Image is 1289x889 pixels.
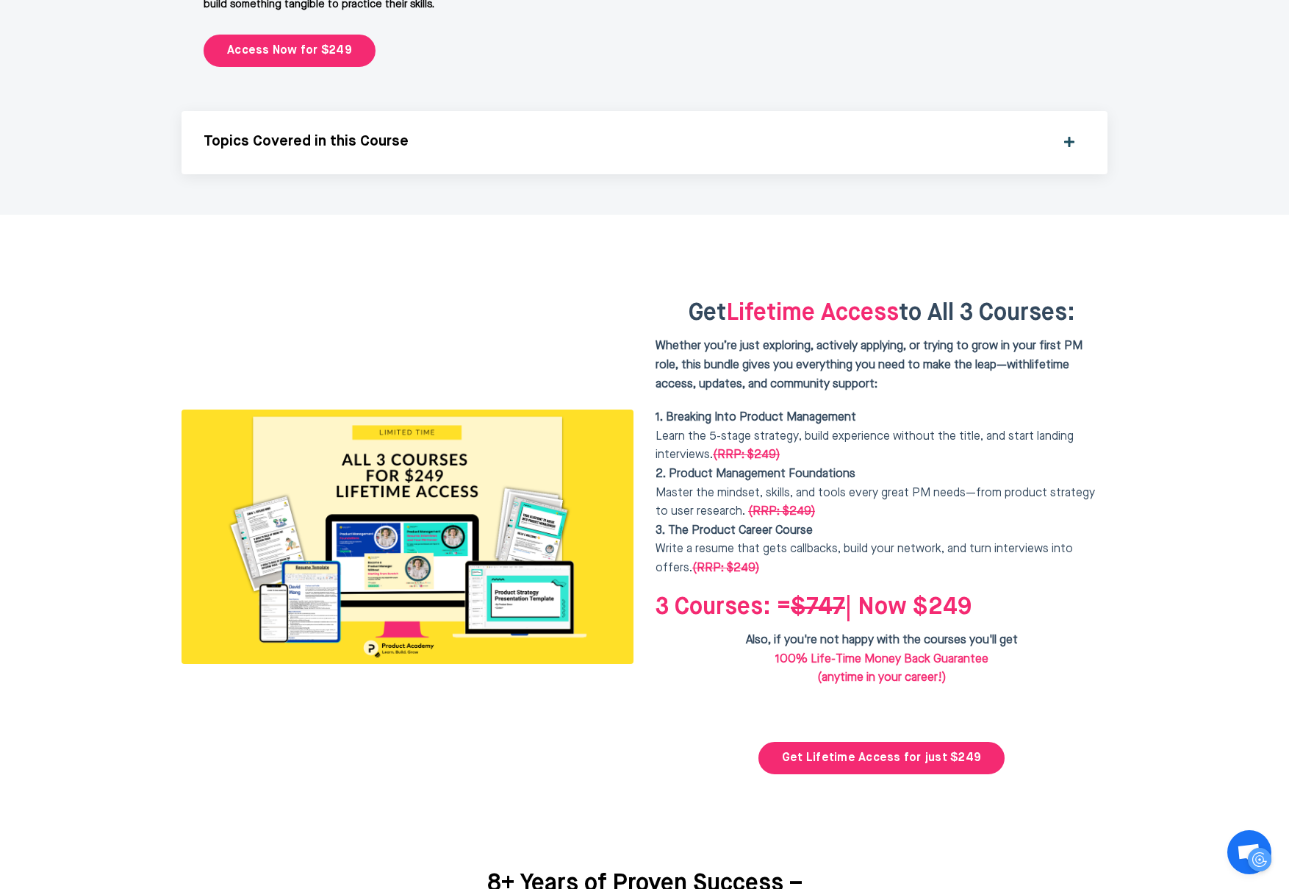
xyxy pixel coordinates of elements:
[656,340,1082,390] span: Whether you’re just exploring, actively applying, or trying to grow in your first PM role, this b...
[758,742,1005,774] a: Get Lifetime Access for just $249
[713,449,780,461] span: (RRP: $249)
[726,301,1075,325] span: Lifetime Access
[656,525,1073,574] span: Write a resume that gets callbacks, build your network, and turn interviews into offers.
[775,654,988,685] span: 100% Life-Time Money Back Guarantee (anytime in your career!)
[656,431,1074,462] span: Learn the 5-stage strategy, build experience without the title, and start landing interviews.
[656,596,972,619] span: 3 Courses: = | Now $249
[204,35,376,67] a: Access Now for $249
[791,596,845,619] span: $747
[689,301,1075,325] span: Get
[692,563,759,574] span: (RRP: $249)
[204,133,1046,151] h5: Topics Covered in this Course
[656,468,855,480] b: 2. Product Management Foundations
[748,506,815,518] span: (RRP: $249)
[1227,830,1271,874] div: Open chat
[746,635,1018,646] strong: Also, if you're not happy with the courses you'll get
[656,525,813,537] b: 3. The Product Career Course
[899,301,1075,325] span: to All 3 Courses:
[656,360,1069,390] span: lifetime access, updates, and community support:
[656,412,856,424] b: 1. Breaking Into Product Management
[656,488,1095,518] span: Master the mindset, skills, and tools every great PM needs—from product strategy to user research.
